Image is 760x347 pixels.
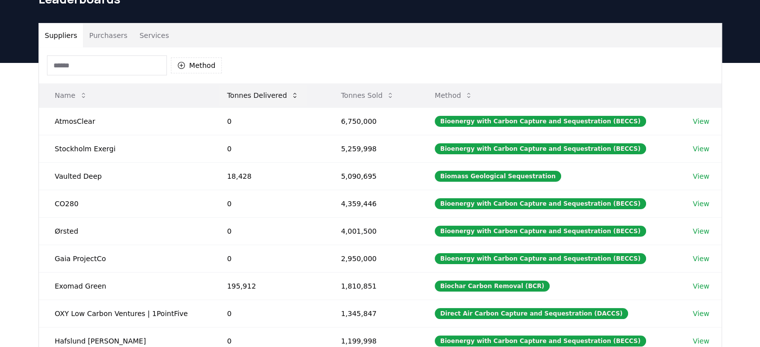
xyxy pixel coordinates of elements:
[39,162,211,190] td: Vaulted Deep
[435,226,646,237] div: Bioenergy with Carbon Capture and Sequestration (BECCS)
[435,116,646,127] div: Bioenergy with Carbon Capture and Sequestration (BECCS)
[693,199,709,209] a: View
[693,336,709,346] a: View
[693,309,709,319] a: View
[693,144,709,154] a: View
[211,272,325,300] td: 195,912
[435,143,646,154] div: Bioenergy with Carbon Capture and Sequestration (BECCS)
[219,85,307,105] button: Tonnes Delivered
[693,116,709,126] a: View
[325,245,419,272] td: 2,950,000
[39,135,211,162] td: Stockholm Exergi
[325,107,419,135] td: 6,750,000
[435,281,550,292] div: Biochar Carbon Removal (BCR)
[171,57,222,73] button: Method
[693,226,709,236] a: View
[325,217,419,245] td: 4,001,500
[39,272,211,300] td: Exomad Green
[693,254,709,264] a: View
[211,162,325,190] td: 18,428
[211,135,325,162] td: 0
[211,217,325,245] td: 0
[39,107,211,135] td: AtmosClear
[325,162,419,190] td: 5,090,695
[211,245,325,272] td: 0
[325,135,419,162] td: 5,259,998
[39,300,211,327] td: OXY Low Carbon Ventures | 1PointFive
[325,300,419,327] td: 1,345,847
[435,198,646,209] div: Bioenergy with Carbon Capture and Sequestration (BECCS)
[211,190,325,217] td: 0
[435,171,561,182] div: Biomass Geological Sequestration
[39,217,211,245] td: Ørsted
[427,85,481,105] button: Method
[211,107,325,135] td: 0
[133,23,175,47] button: Services
[325,272,419,300] td: 1,810,851
[39,190,211,217] td: CO280
[211,300,325,327] td: 0
[39,23,83,47] button: Suppliers
[693,171,709,181] a: View
[325,190,419,217] td: 4,359,446
[83,23,133,47] button: Purchasers
[435,308,628,319] div: Direct Air Carbon Capture and Sequestration (DACCS)
[39,245,211,272] td: Gaia ProjectCo
[693,281,709,291] a: View
[435,336,646,347] div: Bioenergy with Carbon Capture and Sequestration (BECCS)
[333,85,402,105] button: Tonnes Sold
[435,253,646,264] div: Bioenergy with Carbon Capture and Sequestration (BECCS)
[47,85,95,105] button: Name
